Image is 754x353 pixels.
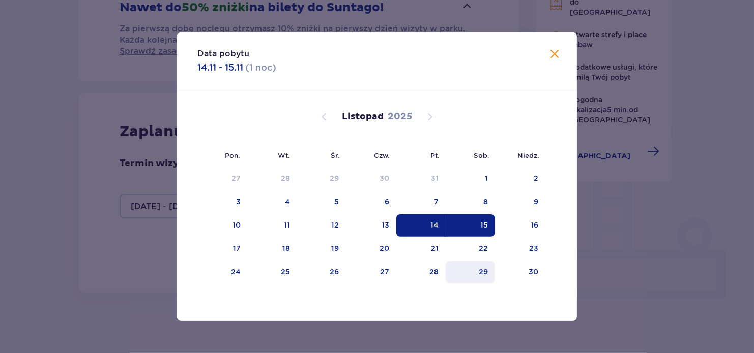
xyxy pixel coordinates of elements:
[297,214,346,237] td: 12
[396,214,446,237] td: Data zaznaczona. piątek, 14 listopada 2025
[374,151,390,159] small: Czw.
[396,168,446,190] td: 31
[431,243,439,253] div: 21
[197,61,243,74] p: 14.11 - 15.11
[236,197,241,207] div: 3
[434,197,439,207] div: 7
[332,220,339,230] div: 12
[335,197,339,207] div: 5
[245,61,276,74] p: ( 1 noc )
[248,191,297,213] td: 4
[430,151,440,159] small: Pt.
[281,267,290,277] div: 25
[385,197,389,207] div: 6
[380,243,389,253] div: 20
[233,243,241,253] div: 17
[531,220,538,230] div: 16
[197,168,248,190] td: 27
[485,173,488,183] div: 1
[330,267,339,277] div: 26
[548,48,561,61] button: Zamknij
[529,243,538,253] div: 23
[330,173,339,183] div: 29
[346,214,397,237] td: 13
[197,214,248,237] td: 10
[479,243,488,253] div: 22
[197,238,248,260] td: 17
[396,238,446,260] td: 21
[248,168,297,190] td: 28
[388,111,412,123] p: 2025
[396,191,446,213] td: 7
[297,261,346,283] td: 26
[346,261,397,283] td: 27
[331,151,340,159] small: Śr.
[424,111,436,123] button: Następny miesiąc
[380,173,389,183] div: 30
[332,243,339,253] div: 19
[197,261,248,283] td: 24
[429,267,439,277] div: 28
[534,173,538,183] div: 2
[483,197,488,207] div: 8
[231,173,241,183] div: 27
[495,191,545,213] td: 9
[517,151,539,159] small: Niedz.
[479,267,488,277] div: 29
[446,214,495,237] td: Data zaznaczona. sobota, 15 listopada 2025
[285,197,290,207] div: 4
[342,111,384,123] p: Listopad
[346,191,397,213] td: 6
[380,267,389,277] div: 27
[446,191,495,213] td: 8
[382,220,389,230] div: 13
[474,151,489,159] small: Sob.
[282,243,290,253] div: 18
[480,220,488,230] div: 15
[431,173,439,183] div: 31
[297,191,346,213] td: 5
[396,261,446,283] td: 28
[281,173,290,183] div: 28
[318,111,330,123] button: Poprzedni miesiąc
[529,267,538,277] div: 30
[430,220,439,230] div: 14
[248,261,297,283] td: 25
[346,238,397,260] td: 20
[197,191,248,213] td: 3
[495,214,545,237] td: 16
[495,168,545,190] td: 2
[284,220,290,230] div: 11
[297,238,346,260] td: 19
[446,238,495,260] td: 22
[278,151,290,159] small: Wt.
[534,197,538,207] div: 9
[446,168,495,190] td: 1
[225,151,240,159] small: Pon.
[197,48,249,59] p: Data pobytu
[346,168,397,190] td: 30
[248,238,297,260] td: 18
[495,261,545,283] td: 30
[248,214,297,237] td: 11
[297,168,346,190] td: 29
[495,238,545,260] td: 23
[446,261,495,283] td: 29
[233,220,241,230] div: 10
[231,267,241,277] div: 24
